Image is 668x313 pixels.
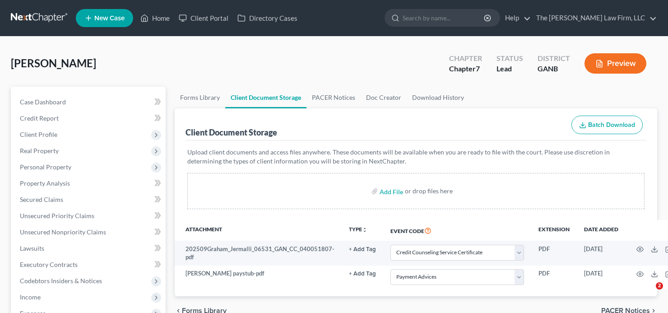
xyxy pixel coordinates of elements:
[13,94,166,110] a: Case Dashboard
[175,266,342,289] td: [PERSON_NAME] paystub-pdf
[349,245,376,253] a: + Add Tag
[656,282,663,290] span: 2
[20,244,44,252] span: Lawsuits
[94,15,125,22] span: New Case
[13,257,166,273] a: Executory Contracts
[349,227,367,233] button: TYPEunfold_more
[186,127,277,138] div: Client Document Storage
[11,56,96,70] span: [PERSON_NAME]
[13,192,166,208] a: Secured Claims
[362,227,367,233] i: unfold_more
[449,53,482,64] div: Chapter
[175,87,225,108] a: Forms Library
[501,10,531,26] a: Help
[306,87,361,108] a: PACER Notices
[383,220,531,241] th: Event Code
[361,87,407,108] a: Doc Creator
[407,87,469,108] a: Download History
[187,148,645,166] p: Upload client documents and access files anywhere. These documents will be available when you are...
[476,64,480,73] span: 7
[349,247,376,252] button: + Add Tag
[577,266,626,289] td: [DATE]
[496,64,523,74] div: Lead
[538,53,570,64] div: District
[637,282,659,304] iframe: Intercom live chat
[20,228,106,236] span: Unsecured Nonpriority Claims
[20,163,71,171] span: Personal Property
[20,277,102,285] span: Codebtors Insiders & Notices
[531,266,577,289] td: PDF
[225,87,306,108] a: Client Document Storage
[13,224,166,240] a: Unsecured Nonpriority Claims
[577,220,626,241] th: Date added
[571,116,643,135] button: Batch Download
[538,64,570,74] div: GANB
[20,293,41,301] span: Income
[531,220,577,241] th: Extension
[13,240,166,257] a: Lawsuits
[13,110,166,126] a: Credit Report
[577,241,626,266] td: [DATE]
[20,212,94,220] span: Unsecured Priority Claims
[233,10,302,26] a: Directory Cases
[496,53,523,64] div: Status
[449,64,482,74] div: Chapter
[349,271,376,277] button: + Add Tag
[20,131,57,138] span: Client Profile
[20,179,70,187] span: Property Analysis
[20,147,59,154] span: Real Property
[349,269,376,278] a: + Add Tag
[136,10,174,26] a: Home
[175,220,342,241] th: Attachment
[405,187,453,196] div: or drop files here
[13,175,166,192] a: Property Analysis
[174,10,233,26] a: Client Portal
[20,261,78,268] span: Executory Contracts
[20,98,66,106] span: Case Dashboard
[588,121,635,129] span: Batch Download
[532,10,657,26] a: The [PERSON_NAME] Law Firm, LLC
[13,208,166,224] a: Unsecured Priority Claims
[175,241,342,266] td: 202509Graham_Jermalli_06531_GAN_CC_040051807-pdf
[531,241,577,266] td: PDF
[584,53,646,74] button: Preview
[20,196,63,203] span: Secured Claims
[403,9,485,26] input: Search by name...
[20,114,59,122] span: Credit Report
